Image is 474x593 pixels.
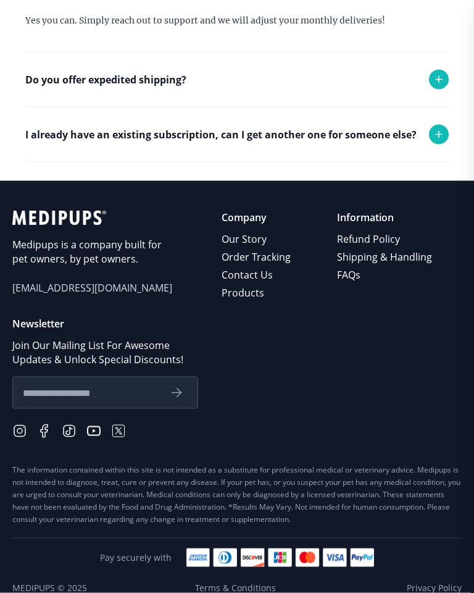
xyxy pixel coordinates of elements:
span: Pay securely with [100,552,172,564]
a: Products [222,284,293,302]
a: Our Story [222,230,293,248]
p: Medipups is a company built for pet owners, by pet owners. [12,238,173,266]
p: Information [337,211,434,225]
div: Yes we do! Please reach out to support and we will try to accommodate any request. [25,107,396,154]
p: Do you offer expedited shipping? [25,72,186,87]
p: Newsletter [12,317,462,331]
div: Absolutely! Simply place the order and use the shipping address of the person who will receive th... [25,162,396,222]
div: The information contained within this site is not intended as a substitute for professional medic... [12,464,462,526]
a: FAQs [337,266,434,284]
img: payment methods [186,549,374,567]
span: [EMAIL_ADDRESS][DOMAIN_NAME] [12,281,173,295]
div: Yes you can. Simply reach out to support and we will adjust your monthly deliveries! [25,4,396,52]
p: Company [222,211,293,225]
p: I already have an existing subscription, can I get another one for someone else? [25,127,417,142]
a: Shipping & Handling [337,248,434,266]
a: Contact Us [222,266,293,284]
p: Join Our Mailing List For Awesome Updates & Unlock Special Discounts! [12,339,198,367]
a: Order Tracking [222,248,293,266]
a: Refund Policy [337,230,434,248]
